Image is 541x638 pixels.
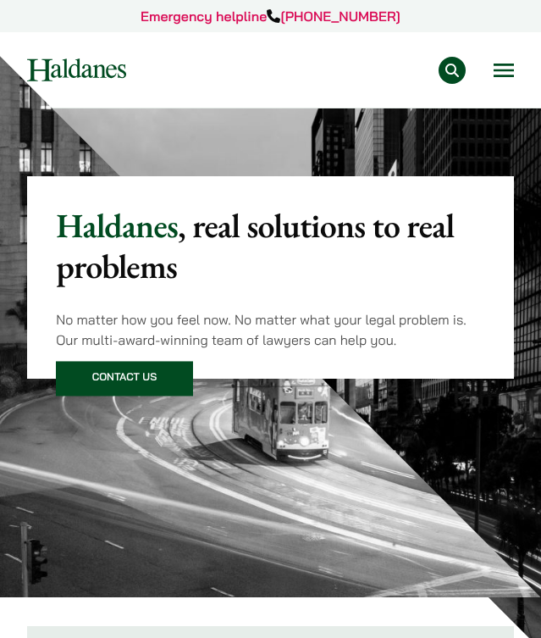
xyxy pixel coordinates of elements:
[56,309,485,350] p: No matter how you feel now. No matter what your legal problem is. Our multi-award-winning team of...
[56,362,193,397] a: Contact Us
[141,8,400,25] a: Emergency helpline[PHONE_NUMBER]
[439,57,466,84] button: Search
[494,64,514,77] button: Open menu
[27,58,126,81] img: Logo of Haldanes
[56,205,485,286] p: Haldanes
[56,203,454,288] mark: , real solutions to real problems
